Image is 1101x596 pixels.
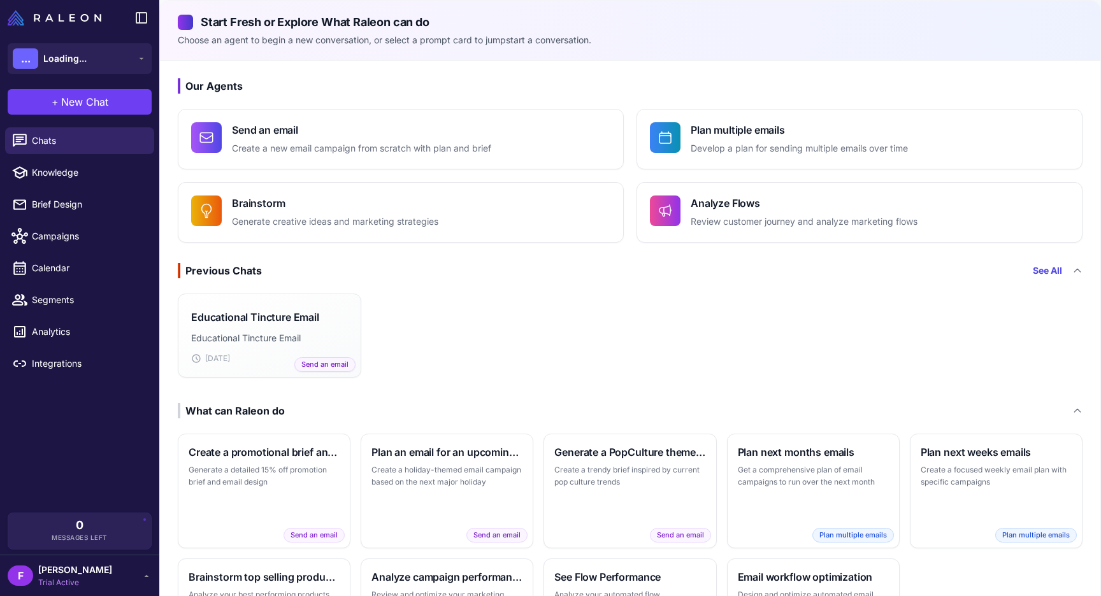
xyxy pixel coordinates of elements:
p: Create a new email campaign from scratch with plan and brief [232,141,491,156]
span: [PERSON_NAME] [38,563,112,577]
button: Generate a PopCulture themed briefCreate a trendy brief inspired by current pop culture trendsSen... [543,434,716,548]
span: Chats [32,134,144,148]
a: Analytics [5,318,154,345]
p: Review customer journey and analyze marketing flows [691,215,917,229]
p: Choose an agent to begin a new conversation, or select a prompt card to jumpstart a conversation. [178,33,1083,47]
h3: Plan next months emails [738,444,889,460]
h4: Plan multiple emails [691,122,908,138]
button: Plan next weeks emailsCreate a focused weekly email plan with specific campaignsPlan multiple emails [910,434,1083,548]
span: Send an email [650,528,711,543]
a: Campaigns [5,223,154,250]
button: Plan an email for an upcoming holidayCreate a holiday-themed email campaign based on the next maj... [361,434,533,548]
span: Plan multiple emails [995,528,1077,543]
a: Integrations [5,350,154,377]
a: Brief Design [5,191,154,218]
p: Create a focused weekly email plan with specific campaigns [921,464,1072,488]
h3: Create a promotional brief and email [189,444,340,460]
p: Develop a plan for sending multiple emails over time [691,141,908,156]
h3: Email workflow optimization [738,569,889,585]
a: Raleon Logo [8,10,106,25]
p: Create a holiday-themed email campaign based on the next major holiday [371,464,522,488]
span: Plan multiple emails [812,528,894,543]
span: Loading... [43,52,87,66]
h4: Send an email [232,122,491,138]
p: Create a trendy brief inspired by current pop culture trends [554,464,705,488]
h3: Educational Tincture Email [191,309,319,325]
span: Send an email [466,528,528,543]
span: Campaigns [32,229,144,243]
a: Segments [5,287,154,313]
h3: Analyze campaign performance [371,569,522,585]
h3: Plan an email for an upcoming holiday [371,444,522,460]
span: Integrations [32,357,144,371]
img: Raleon Logo [8,10,101,25]
span: Knowledge [32,166,144,180]
span: Trial Active [38,577,112,588]
span: Send an email [294,357,356,372]
h4: Analyze Flows [691,195,917,211]
span: Analytics [32,325,144,339]
h3: Brainstorm top selling products [189,569,340,585]
a: Calendar [5,255,154,281]
button: Plan multiple emailsDevelop a plan for sending multiple emails over time [637,109,1083,169]
a: Chats [5,127,154,154]
span: Calendar [32,261,144,275]
button: +New Chat [8,89,152,115]
p: Generate a detailed 15% off promotion brief and email design [189,464,340,488]
p: Educational Tincture Email [191,331,348,345]
button: Plan next months emailsGet a comprehensive plan of email campaigns to run over the next monthPlan... [727,434,900,548]
h3: Plan next weeks emails [921,444,1072,460]
div: ... [13,48,38,69]
h4: Brainstorm [232,195,438,211]
span: Brief Design [32,197,144,211]
h2: Start Fresh or Explore What Raleon can do [178,13,1083,31]
h3: Our Agents [178,78,1083,94]
h3: Generate a PopCulture themed brief [554,444,705,460]
span: Messages Left [52,533,108,543]
a: Knowledge [5,159,154,186]
h3: See Flow Performance [554,569,705,585]
span: New Chat [61,94,108,110]
a: See All [1033,264,1062,278]
span: 0 [76,520,83,531]
span: Segments [32,293,144,307]
span: Send an email [284,528,345,543]
button: Analyze FlowsReview customer journey and analyze marketing flows [637,182,1083,243]
button: Create a promotional brief and emailGenerate a detailed 15% off promotion brief and email designS... [178,434,350,548]
p: Get a comprehensive plan of email campaigns to run over the next month [738,464,889,488]
div: [DATE] [191,353,348,364]
span: + [52,94,59,110]
button: Send an emailCreate a new email campaign from scratch with plan and brief [178,109,624,169]
div: F [8,565,33,586]
button: ...Loading... [8,43,152,74]
p: Generate creative ideas and marketing strategies [232,215,438,229]
button: BrainstormGenerate creative ideas and marketing strategies [178,182,624,243]
div: Previous Chats [178,263,262,278]
div: What can Raleon do [178,403,285,418]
